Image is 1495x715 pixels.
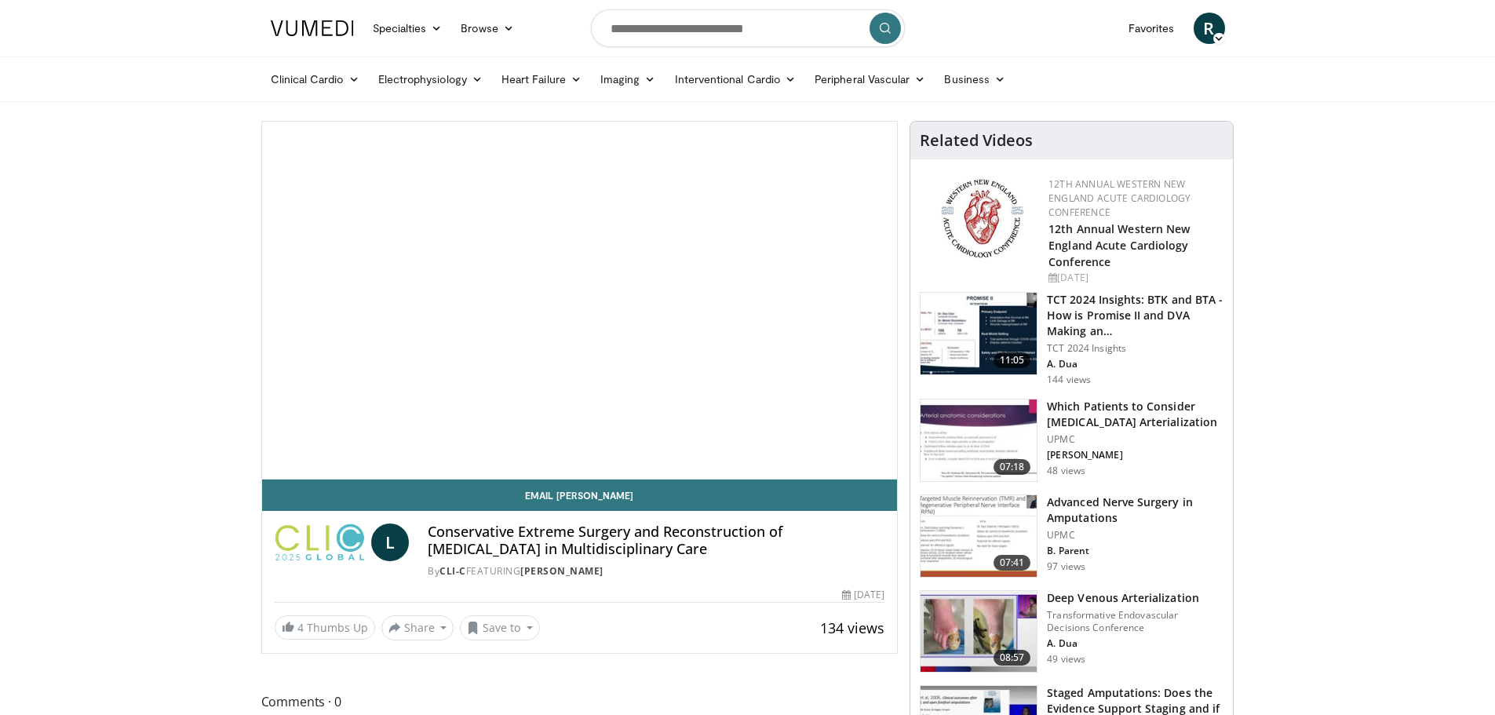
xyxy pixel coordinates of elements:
span: 134 views [820,618,884,637]
div: [DATE] [842,588,884,602]
a: Business [935,64,1015,95]
a: [PERSON_NAME] [520,564,603,578]
img: c394b46c-185b-4467-a6af-6c0d895648d7.150x105_q85_crop-smart_upscale.jpg [921,591,1037,673]
span: 08:57 [994,650,1031,666]
a: Heart Failure [492,64,591,95]
p: Transformative Endovascular Decisions Conference [1047,609,1223,634]
p: UPMC [1047,433,1223,446]
p: 49 views [1047,653,1085,666]
a: CLI-C [439,564,466,578]
div: [DATE] [1048,271,1220,285]
p: [PERSON_NAME] [1047,449,1223,461]
h3: TCT 2024 Insights: BTK and BTA - How is Promise II and DVA Making an… [1047,292,1223,339]
p: B. Parent [1047,545,1223,557]
p: 48 views [1047,465,1085,477]
p: TCT 2024 Insights [1047,342,1223,355]
span: 07:18 [994,459,1031,475]
a: Favorites [1119,13,1184,44]
a: Clinical Cardio [261,64,369,95]
h4: Related Videos [920,131,1033,150]
a: Specialties [363,13,452,44]
div: By FEATURING [428,564,884,578]
p: 97 views [1047,560,1085,573]
video-js: Video Player [262,122,898,480]
input: Search topics, interventions [591,9,905,47]
a: 12th Annual Western New England Acute Cardiology Conference [1048,177,1191,219]
img: VuMedi Logo [271,20,354,36]
h3: Which Patients to Consider [MEDICAL_DATA] Arterialization [1047,399,1223,430]
span: Comments 0 [261,691,899,712]
a: R [1194,13,1225,44]
a: Interventional Cardio [665,64,806,95]
img: 27f8ad3d-7e07-4b28-b51c-d7278e35a495.150x105_q85_crop-smart_upscale.jpg [921,495,1037,577]
a: 4 Thumbs Up [275,615,375,640]
h3: Deep Venous Arterialization [1047,590,1223,606]
a: Electrophysiology [369,64,492,95]
button: Share [381,615,454,640]
a: Browse [451,13,523,44]
p: UPMC [1047,529,1223,542]
a: L [371,523,409,561]
h4: Conservative Extreme Surgery and Reconstruction of [MEDICAL_DATA] in Multidisciplinary Care [428,523,884,557]
button: Save to [460,615,540,640]
a: 11:05 TCT 2024 Insights: BTK and BTA - How is Promise II and DVA Making an… TCT 2024 Insights A. ... [920,292,1223,386]
a: Peripheral Vascular [805,64,935,95]
span: 07:41 [994,555,1031,571]
a: 12th Annual Western New England Acute Cardiology Conference [1048,221,1190,269]
p: 144 views [1047,374,1091,386]
img: 0954f259-7907-4053-a817-32a96463ecc8.png.150x105_q85_autocrop_double_scale_upscale_version-0.2.png [939,177,1026,260]
a: 07:18 Which Patients to Consider [MEDICAL_DATA] Arterialization UPMC [PERSON_NAME] 48 views [920,399,1223,482]
img: CLI-C [275,523,366,561]
img: e03f729b-efcf-4af0-b63b-fb89a1a3c607.150x105_q85_crop-smart_upscale.jpg [921,399,1037,481]
span: 11:05 [994,352,1031,368]
p: A. Dua [1047,637,1223,650]
span: 4 [297,620,304,635]
a: Email [PERSON_NAME] [262,480,898,511]
a: 07:41 Advanced Nerve Surgery in Amputations UPMC B. Parent 97 views [920,494,1223,578]
a: Imaging [591,64,665,95]
p: A. Dua [1047,358,1223,370]
a: 08:57 Deep Venous Arterialization Transformative Endovascular Decisions Conference A. Dua 49 views [920,590,1223,673]
img: 0903d101-04dd-4adc-b93e-928ff1a75e64.150x105_q85_crop-smart_upscale.jpg [921,293,1037,374]
h3: Advanced Nerve Surgery in Amputations [1047,494,1223,526]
